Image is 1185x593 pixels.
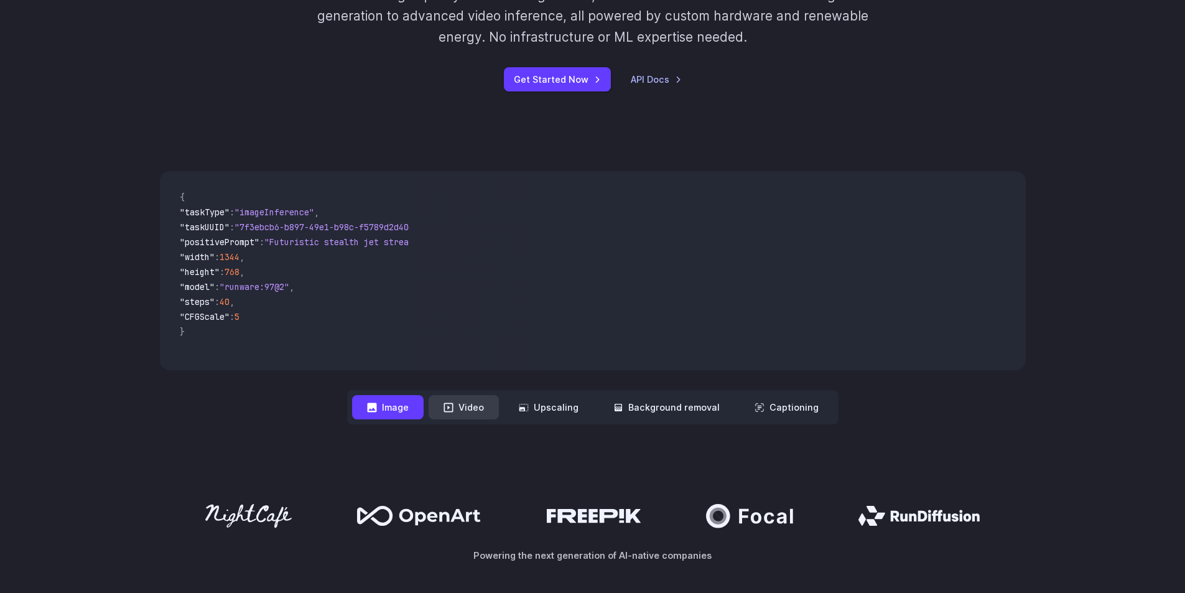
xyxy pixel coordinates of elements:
[598,395,735,419] button: Background removal
[220,266,225,278] span: :
[215,281,220,292] span: :
[429,395,499,419] button: Video
[215,296,220,307] span: :
[239,266,244,278] span: ,
[235,311,239,322] span: 5
[235,222,424,233] span: "7f3ebcb6-b897-49e1-b98c-f5789d2d40d7"
[259,236,264,248] span: :
[180,192,185,203] span: {
[740,395,834,419] button: Captioning
[180,236,259,248] span: "positivePrompt"
[289,281,294,292] span: ,
[352,395,424,419] button: Image
[180,207,230,218] span: "taskType"
[180,311,230,322] span: "CFGScale"
[504,395,593,419] button: Upscaling
[180,222,230,233] span: "taskUUID"
[264,236,717,248] span: "Futuristic stealth jet streaking through a neon-lit cityscape with glowing purple exhaust"
[235,207,314,218] span: "imageInference"
[220,296,230,307] span: 40
[230,207,235,218] span: :
[230,296,235,307] span: ,
[225,266,239,278] span: 768
[239,251,244,263] span: ,
[631,72,682,86] a: API Docs
[160,548,1026,563] p: Powering the next generation of AI-native companies
[314,207,319,218] span: ,
[504,67,611,91] a: Get Started Now
[215,251,220,263] span: :
[180,251,215,263] span: "width"
[230,222,235,233] span: :
[180,266,220,278] span: "height"
[220,281,289,292] span: "runware:97@2"
[180,326,185,337] span: }
[180,296,215,307] span: "steps"
[230,311,235,322] span: :
[180,281,215,292] span: "model"
[220,251,239,263] span: 1344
